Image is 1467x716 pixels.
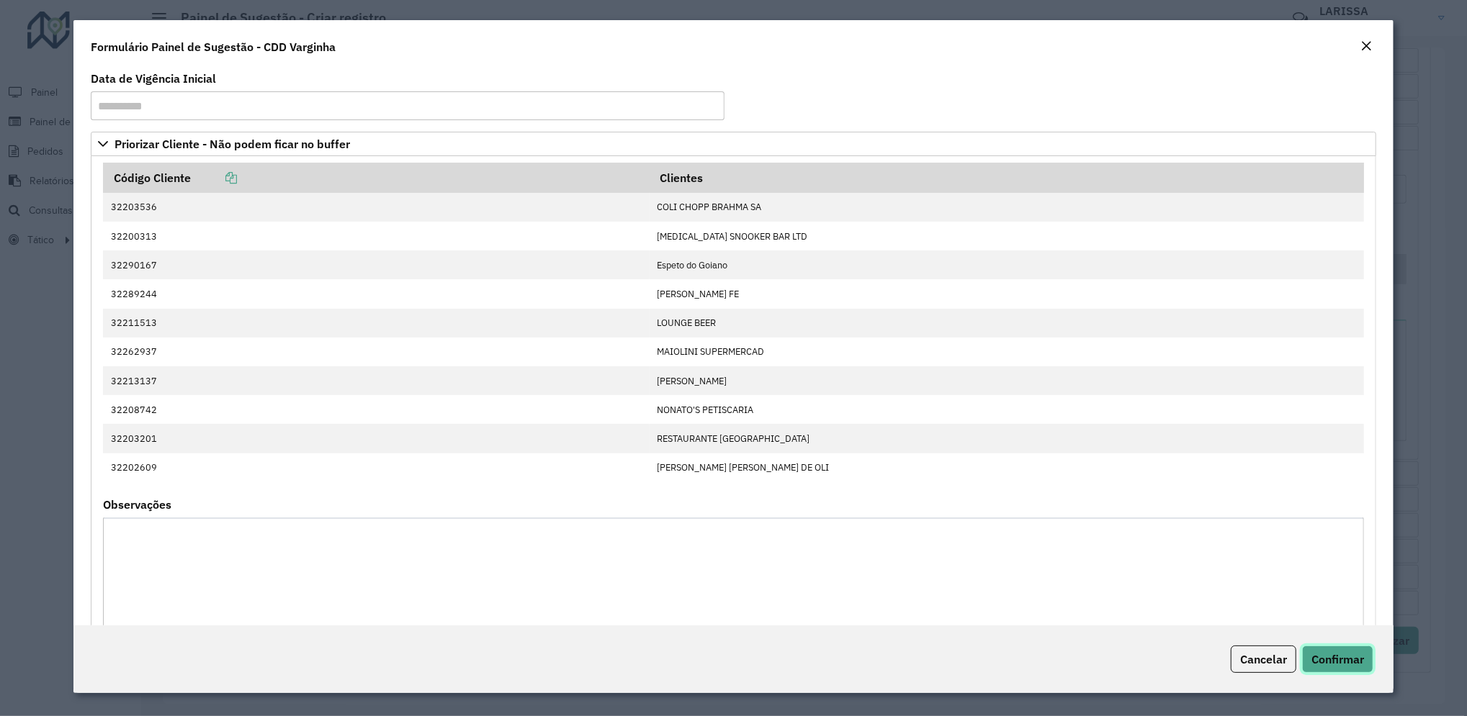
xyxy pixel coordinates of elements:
td: COLI CHOPP BRAHMA SA [650,193,1364,222]
td: Espeto do Goiano [650,250,1364,279]
td: [PERSON_NAME] [PERSON_NAME] DE OLI [650,453,1364,482]
em: Fechar [1360,40,1372,52]
button: Cancelar [1231,645,1296,673]
label: Observações [103,496,171,513]
span: Priorizar Cliente - Não podem ficar no buffer [115,138,350,150]
div: Priorizar Cliente - Não podem ficar no buffer [91,156,1376,658]
td: RESTAURANTE [GEOGRAPHIC_DATA] [650,424,1364,453]
th: Código Cliente [103,163,650,193]
th: Clientes [650,163,1364,193]
td: MAIOLINI SUPERMERCAD [650,337,1364,366]
td: [MEDICAL_DATA] SNOOKER BAR LTD [650,222,1364,250]
button: Close [1356,37,1376,56]
td: 32262937 [103,337,650,366]
td: 32203201 [103,424,650,453]
td: 32213137 [103,366,650,395]
td: 32202609 [103,453,650,482]
td: NONATO'S PETISCARIA [650,395,1364,424]
td: 32289244 [103,279,650,308]
td: 32208742 [103,395,650,424]
a: Priorizar Cliente - Não podem ficar no buffer [91,132,1376,156]
td: [PERSON_NAME] FE [650,279,1364,308]
td: LOUNGE BEER [650,309,1364,337]
td: [PERSON_NAME] [650,366,1364,395]
span: Cancelar [1240,652,1287,666]
td: 32211513 [103,309,650,337]
td: 32203536 [103,193,650,222]
td: 32290167 [103,250,650,279]
span: Confirmar [1311,652,1364,666]
td: 32200313 [103,222,650,250]
label: Data de Vigência Inicial [91,70,216,87]
a: Copiar [191,171,237,185]
button: Confirmar [1302,645,1373,673]
h4: Formulário Painel de Sugestão - CDD Varginha [91,38,336,55]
